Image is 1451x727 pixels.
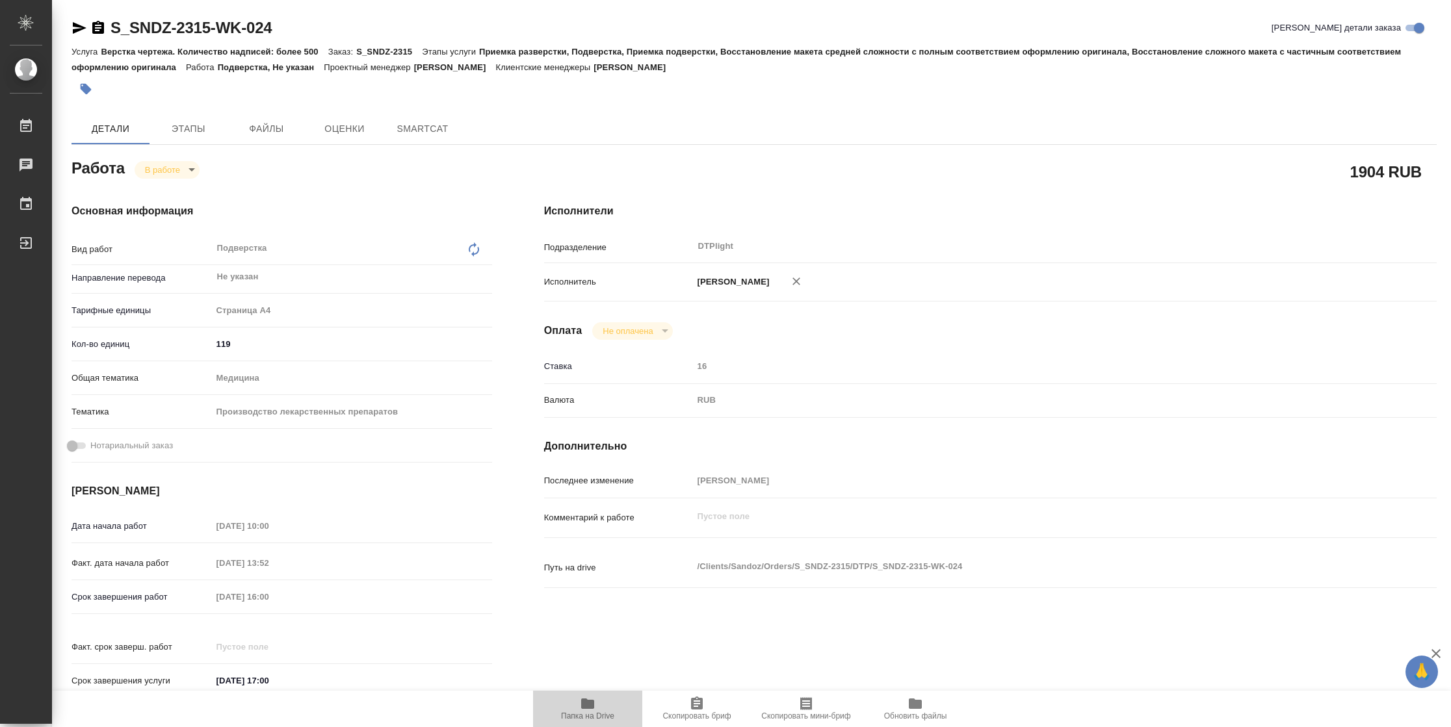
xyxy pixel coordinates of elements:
[72,272,212,285] p: Направление перевода
[328,47,356,57] p: Заказ:
[72,372,212,385] p: Общая тематика
[79,121,142,137] span: Детали
[544,360,693,373] p: Ставка
[72,483,492,499] h4: [PERSON_NAME]
[599,325,657,337] button: Не оплачена
[72,641,212,654] p: Факт. срок заверш. работ
[391,121,454,137] span: SmartCat
[72,338,212,351] p: Кол-во единиц
[212,335,492,353] input: ✎ Введи что-нибудь
[218,62,324,72] p: Подверстка, Не указан
[693,275,770,288] p: [PERSON_NAME]
[662,711,731,721] span: Скопировать бриф
[693,389,1363,411] div: RUB
[72,674,212,687] p: Срок завершения услуги
[544,394,693,407] p: Валюта
[212,587,326,606] input: Пустое поле
[592,322,672,340] div: В работе
[642,691,752,727] button: Скопировать бриф
[414,62,496,72] p: [PERSON_NAME]
[135,161,200,179] div: В работе
[544,474,693,487] p: Последнее изменение
[212,300,492,322] div: Страница А4
[782,267,811,296] button: Удалить исполнителя
[533,691,642,727] button: Папка на Drive
[544,511,693,524] p: Комментарий к работе
[212,554,326,572] input: Пустое поле
[544,275,693,288] p: Исполнитель
[496,62,594,72] p: Клиентские менеджеры
[72,304,212,317] p: Тарифные единицы
[72,47,1401,72] p: Приемка разверстки, Подверстка, Приемка подверстки, Восстановление макета средней сложности с пол...
[72,155,125,179] h2: Работа
[212,401,492,423] div: Производство лекарственных препаратов
[72,405,212,418] p: Тематика
[313,121,376,137] span: Оценки
[324,62,413,72] p: Проектный менеджер
[72,47,101,57] p: Услуга
[1272,21,1401,34] span: [PERSON_NAME] детали заказа
[141,164,184,175] button: В работе
[544,203,1437,219] h4: Исполнители
[1350,160,1422,183] h2: 1904 RUB
[90,439,173,452] span: Нотариальный заказ
[544,323,582,338] h4: Оплата
[561,711,614,721] span: Папка на Drive
[235,121,298,137] span: Файлы
[761,711,850,721] span: Скопировать мини-бриф
[72,203,492,219] h4: Основная информация
[90,20,106,36] button: Скопировать ссылку
[212,637,326,656] input: Пустое поле
[693,555,1363,578] textarea: /Clients/Sandoz/Orders/S_SNDZ-2315/DTP/S_SNDZ-2315-WK-024
[1411,658,1433,685] span: 🙏
[422,47,479,57] p: Этапы услуги
[72,591,212,604] p: Срок завершения работ
[212,367,492,389] div: Медицина
[752,691,861,727] button: Скопировать мини-бриф
[544,561,693,574] p: Путь на drive
[157,121,220,137] span: Этапы
[101,47,328,57] p: Верстка чертежа. Количество надписей: более 500
[884,711,947,721] span: Обновить файлы
[212,517,326,535] input: Пустое поле
[544,439,1437,454] h4: Дополнительно
[544,241,693,254] p: Подразделение
[111,19,272,36] a: S_SNDZ-2315-WK-024
[861,691,970,727] button: Обновить файлы
[72,557,212,570] p: Факт. дата начала работ
[72,20,87,36] button: Скопировать ссылку для ЯМессенджера
[1405,656,1438,688] button: 🙏
[72,243,212,256] p: Вид работ
[72,75,100,103] button: Добавить тэг
[693,471,1363,490] input: Пустое поле
[212,671,326,690] input: ✎ Введи что-нибудь
[693,357,1363,376] input: Пустое поле
[356,47,422,57] p: S_SNDZ-2315
[594,62,675,72] p: [PERSON_NAME]
[72,520,212,533] p: Дата начала работ
[186,62,218,72] p: Работа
